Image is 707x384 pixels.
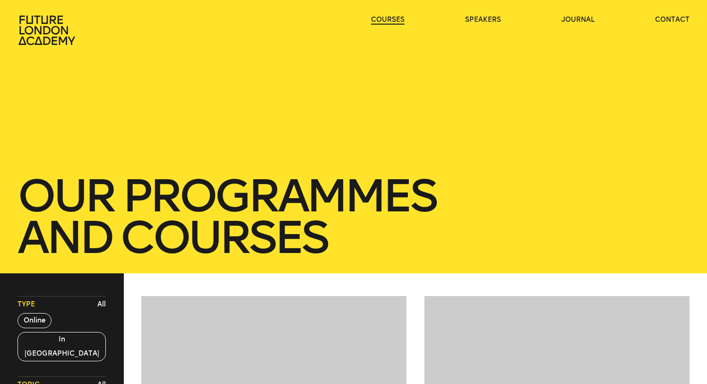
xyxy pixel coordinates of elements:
button: Online [17,313,52,328]
span: Type [17,300,35,309]
a: speakers [465,15,501,25]
h1: our Programmes and courses [17,175,689,258]
button: All [95,297,108,312]
button: In [GEOGRAPHIC_DATA] [17,332,106,361]
a: journal [561,15,595,25]
a: courses [371,15,405,25]
a: contact [655,15,690,25]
